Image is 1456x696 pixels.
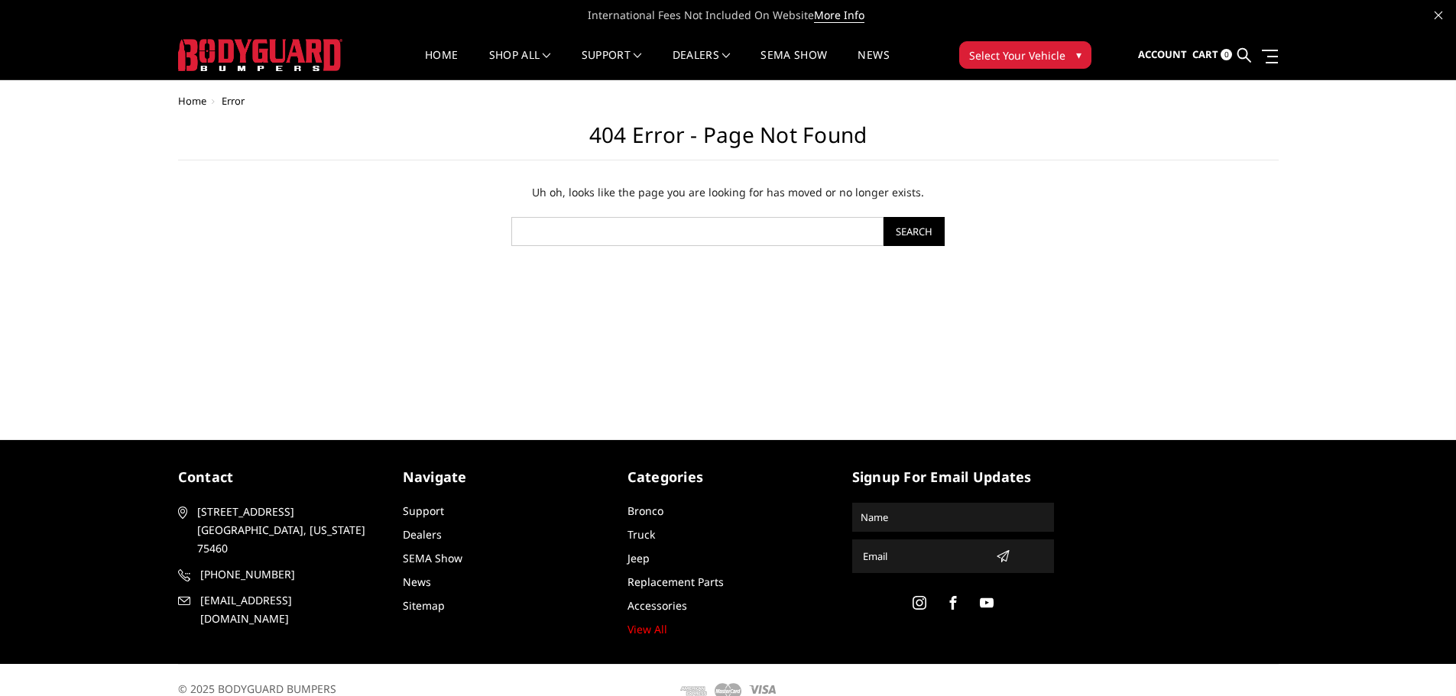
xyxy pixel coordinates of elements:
[403,467,605,487] h5: Navigate
[403,503,444,518] a: Support
[627,598,687,613] a: Accessories
[852,467,1054,487] h5: signup for email updates
[627,503,663,518] a: Bronco
[178,565,380,584] a: [PHONE_NUMBER]
[368,183,1089,202] p: Uh oh, looks like the page you are looking for has moved or no longer exists.
[200,591,378,628] span: [EMAIL_ADDRESS][DOMAIN_NAME]
[425,50,458,79] a: Home
[582,50,642,79] a: Support
[403,527,442,542] a: Dealers
[1192,47,1218,61] span: Cart
[814,8,864,23] a: More Info
[1138,34,1187,76] a: Account
[858,50,889,79] a: News
[403,598,445,613] a: Sitemap
[627,575,724,589] a: Replacement Parts
[489,50,551,79] a: shop all
[222,94,245,108] span: Error
[178,122,1279,160] h1: 404 Error - Page not found
[1138,47,1187,61] span: Account
[857,544,990,568] input: Email
[178,94,206,108] a: Home
[627,551,650,565] a: Jeep
[854,505,1052,529] input: Name
[197,503,375,558] span: [STREET_ADDRESS] [GEOGRAPHIC_DATA], [US_STATE] 75460
[1076,47,1081,63] span: ▾
[178,681,336,696] span: © 2025 BODYGUARD BUMPERS
[627,527,655,542] a: Truck
[1221,49,1232,60] span: 0
[178,591,380,628] a: [EMAIL_ADDRESS][DOMAIN_NAME]
[178,467,380,487] h5: contact
[200,565,378,584] span: [PHONE_NUMBER]
[969,47,1065,63] span: Select Your Vehicle
[673,50,731,79] a: Dealers
[403,551,462,565] a: SEMA Show
[1192,34,1232,76] a: Cart 0
[627,467,829,487] h5: Categories
[884,217,945,246] input: Search
[178,39,342,71] img: BODYGUARD BUMPERS
[403,575,431,589] a: News
[627,622,667,636] a: View All
[760,50,827,79] a: SEMA Show
[959,41,1091,69] button: Select Your Vehicle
